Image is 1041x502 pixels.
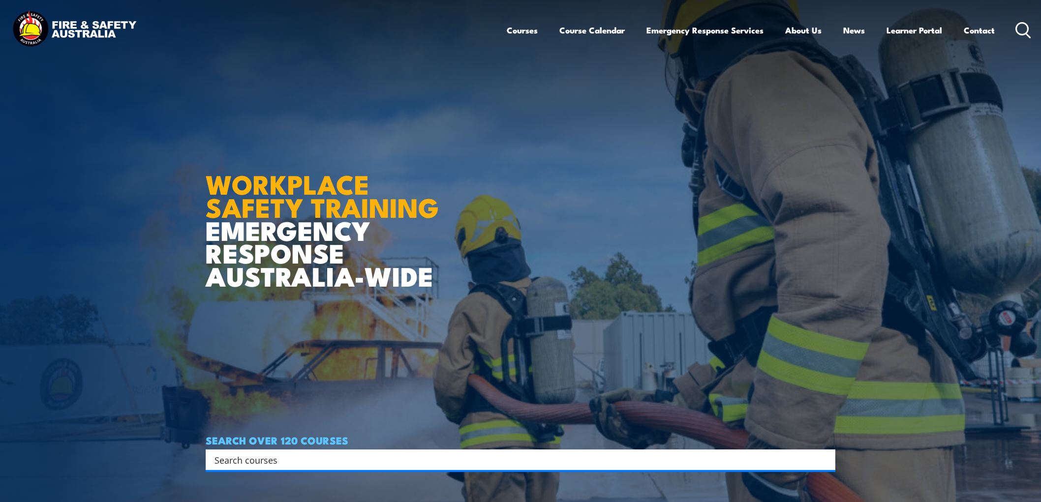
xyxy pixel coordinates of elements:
[785,17,822,43] a: About Us
[818,453,832,467] button: Search magnifier button
[206,148,446,287] h1: EMERGENCY RESPONSE AUSTRALIA-WIDE
[646,17,764,43] a: Emergency Response Services
[206,163,439,227] strong: WORKPLACE SAFETY TRAINING
[887,17,942,43] a: Learner Portal
[206,435,835,445] h4: SEARCH OVER 120 COURSES
[964,17,995,43] a: Contact
[507,17,538,43] a: Courses
[216,453,816,467] form: Search form
[559,17,625,43] a: Course Calendar
[843,17,865,43] a: News
[214,452,814,467] input: Search input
